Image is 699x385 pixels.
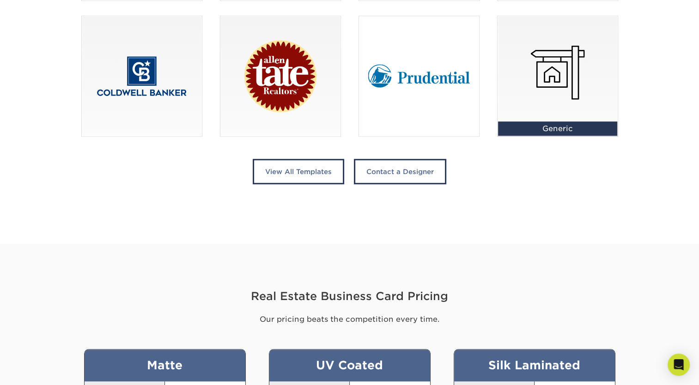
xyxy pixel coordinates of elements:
div: Silk Laminated [454,349,615,382]
a: Contact a Designer [354,159,446,184]
a: Generic [497,16,618,137]
h3: Real Estate Business Card Pricing [79,288,620,305]
div: Matte [85,349,245,382]
div: Open Intercom Messenger [668,354,690,376]
a: View All Templates [253,159,344,184]
div: UV Coated [269,349,430,382]
p: Our pricing beats the competition every time. [153,312,546,327]
iframe: Google Customer Reviews [2,357,79,382]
